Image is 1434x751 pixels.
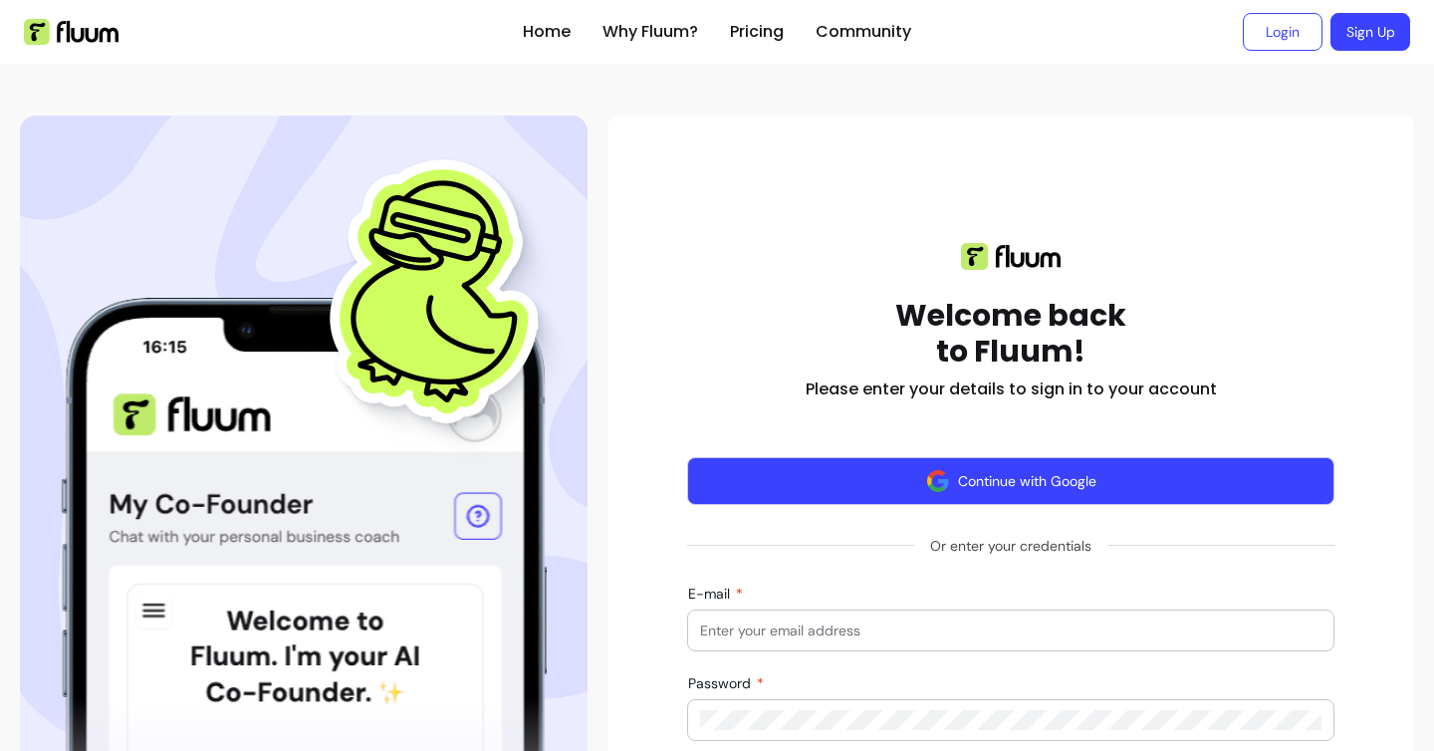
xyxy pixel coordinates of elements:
[602,20,698,44] a: Why Fluum?
[688,585,734,603] span: E-mail
[816,20,911,44] a: Community
[895,298,1126,370] h1: Welcome back to Fluum!
[1243,13,1322,51] a: Login
[688,674,755,692] span: Password
[961,243,1061,270] img: Fluum logo
[806,377,1217,401] h2: Please enter your details to sign in to your account
[523,20,571,44] a: Home
[926,469,950,493] img: avatar
[24,19,119,45] img: Fluum Logo
[1330,13,1410,51] a: Sign Up
[700,621,1321,640] input: E-mail
[687,457,1334,505] button: Continue with Google
[914,528,1107,564] span: Or enter your credentials
[700,710,1321,730] input: Password
[730,20,784,44] a: Pricing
